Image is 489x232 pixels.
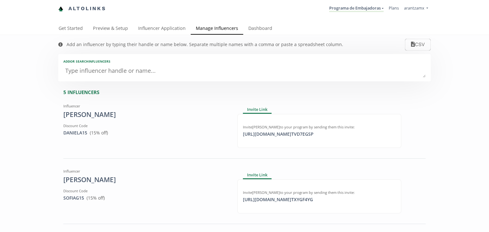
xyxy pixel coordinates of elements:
[63,188,228,194] div: Discount Code
[63,130,87,136] a: DANIELA15
[63,110,228,119] div: [PERSON_NAME]
[243,23,277,35] a: Dashboard
[243,171,272,179] div: Invite Link
[191,23,243,35] a: Manage Influencers
[133,23,191,35] a: Influencer Application
[329,5,384,12] a: Programa de Embajadoras
[63,169,228,174] div: Influencer
[63,123,228,128] div: Discount Code
[58,6,63,11] img: favicon-32x32.png
[63,175,228,185] div: [PERSON_NAME]
[63,59,426,64] div: Add or search INFLUENCERS
[243,190,396,195] div: Invite [PERSON_NAME] to your program by sending them this invite:
[53,23,88,35] a: Get Started
[389,5,399,11] a: Plans
[58,3,106,14] a: Altolinks
[405,39,431,51] button: CSV
[63,89,431,96] div: 5 INFLUENCERS
[63,104,228,109] div: Influencer
[239,196,317,203] div: [URL][DOMAIN_NAME] TXYGF4YG
[243,106,272,114] div: Invite Link
[63,195,84,201] a: SOFIAG15
[90,130,108,136] span: ( 15 % off)
[243,125,396,130] div: Invite [PERSON_NAME] to your program by sending them this invite:
[88,23,133,35] a: Preview & Setup
[239,131,317,137] div: [URL][DOMAIN_NAME] TVD7EGSP
[404,5,428,12] a: arantzamx
[87,195,105,201] span: ( 15 % off)
[404,5,424,11] span: arantzamx
[67,41,343,48] div: Add an influencer by typing their handle or name below. Separate multiple names with a comma or p...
